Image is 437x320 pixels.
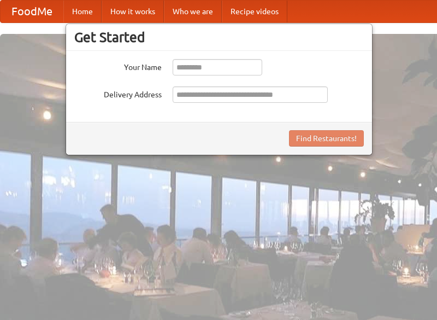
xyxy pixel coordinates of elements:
a: Home [63,1,102,22]
label: Delivery Address [74,86,162,100]
a: How it works [102,1,164,22]
h3: Get Started [74,29,364,45]
a: Who we are [164,1,222,22]
a: Recipe videos [222,1,287,22]
label: Your Name [74,59,162,73]
a: FoodMe [1,1,63,22]
button: Find Restaurants! [289,130,364,147]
